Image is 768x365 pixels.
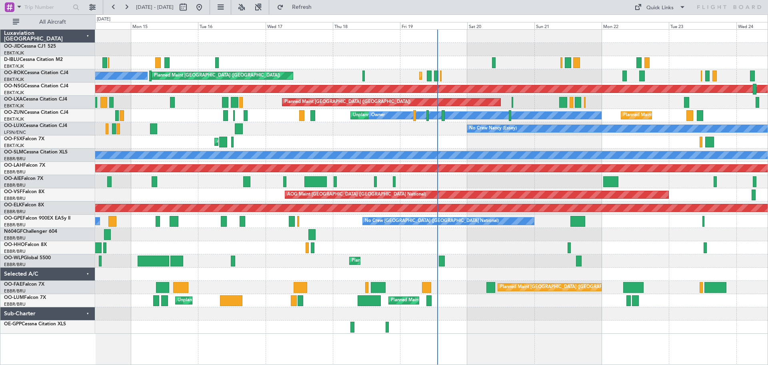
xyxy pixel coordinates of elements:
[4,203,44,208] a: OO-ELKFalcon 8X
[9,16,87,28] button: All Aircraft
[4,301,26,307] a: EBBR/BRU
[64,22,131,29] div: Sun 14
[4,97,67,102] a: OO-LXACessna Citation CJ4
[4,322,66,327] a: OE-GPPCessna Citation XLS
[500,281,645,293] div: Planned Maint [GEOGRAPHIC_DATA] ([GEOGRAPHIC_DATA] National)
[4,57,20,62] span: D-IBLU
[4,248,26,254] a: EBBR/BRU
[285,4,319,10] span: Refresh
[400,22,467,29] div: Fri 19
[4,150,68,155] a: OO-SLMCessna Citation XLS
[602,22,669,29] div: Mon 22
[4,129,26,135] a: LFSN/ENC
[4,196,26,202] a: EBBR/BRU
[4,295,24,300] span: OO-LUM
[4,57,63,62] a: D-IBLUCessna Citation M2
[4,169,26,175] a: EBBR/BRU
[4,156,26,162] a: EBBR/BRU
[4,71,68,75] a: OO-ROKCessna Citation CJ4
[365,215,499,227] div: No Crew [GEOGRAPHIC_DATA] ([GEOGRAPHIC_DATA] National)
[136,4,174,11] span: [DATE] - [DATE]
[371,109,385,121] div: Owner
[333,22,400,29] div: Thu 18
[4,137,22,141] span: OO-FSX
[217,136,304,148] div: AOG Maint Kortrijk-[GEOGRAPHIC_DATA]
[154,70,280,82] div: Planned Maint [GEOGRAPHIC_DATA] ([GEOGRAPHIC_DATA])
[4,222,26,228] a: EBBR/BRU
[24,1,70,13] input: Trip Number
[4,44,56,49] a: OO-JIDCessna CJ1 525
[4,110,24,115] span: OO-ZUN
[391,294,536,307] div: Planned Maint [GEOGRAPHIC_DATA] ([GEOGRAPHIC_DATA] National)
[4,50,24,56] a: EBKT/KJK
[4,295,46,300] a: OO-LUMFalcon 7X
[287,189,426,201] div: AOG Maint [GEOGRAPHIC_DATA] ([GEOGRAPHIC_DATA] National)
[4,123,67,128] a: OO-LUXCessna Citation CJ4
[4,262,26,268] a: EBBR/BRU
[4,44,21,49] span: OO-JID
[4,216,70,221] a: OO-GPEFalcon 900EX EASy II
[352,255,393,267] div: Planned Maint Liege
[131,22,198,29] div: Mon 15
[97,16,110,23] div: [DATE]
[469,123,517,135] div: No Crew Nancy (Essey)
[21,19,84,25] span: All Aircraft
[284,96,410,108] div: Planned Maint [GEOGRAPHIC_DATA] ([GEOGRAPHIC_DATA])
[4,288,26,294] a: EBBR/BRU
[4,256,24,260] span: OO-WLP
[4,176,43,181] a: OO-AIEFalcon 7X
[198,22,265,29] div: Tue 16
[4,256,51,260] a: OO-WLPGlobal 5500
[4,242,47,247] a: OO-HHOFalcon 8X
[4,116,24,122] a: EBKT/KJK
[4,242,25,247] span: OO-HHO
[4,123,23,128] span: OO-LUX
[353,109,482,121] div: Unplanned Maint [GEOGRAPHIC_DATA]-[GEOGRAPHIC_DATA]
[534,22,602,29] div: Sun 21
[4,77,24,83] a: EBKT/KJK
[4,282,22,287] span: OO-FAE
[4,216,23,221] span: OO-GPE
[4,137,44,141] a: OO-FSXFalcon 7X
[4,110,68,115] a: OO-ZUNCessna Citation CJ4
[4,209,26,215] a: EBBR/BRU
[266,22,333,29] div: Wed 17
[623,109,716,121] div: Planned Maint Kortrijk-[GEOGRAPHIC_DATA]
[4,182,26,188] a: EBBR/BRU
[646,4,674,12] div: Quick Links
[4,103,24,109] a: EBKT/KJK
[4,190,44,194] a: OO-VSFFalcon 8X
[422,70,515,82] div: Planned Maint Kortrijk-[GEOGRAPHIC_DATA]
[4,143,24,149] a: EBKT/KJK
[4,163,45,168] a: OO-LAHFalcon 7X
[273,1,321,14] button: Refresh
[4,84,68,89] a: OO-NSGCessna Citation CJ4
[4,229,57,234] a: N604GFChallenger 604
[4,229,23,234] span: N604GF
[4,63,24,69] a: EBKT/KJK
[4,90,24,96] a: EBKT/KJK
[178,294,328,307] div: Unplanned Maint [GEOGRAPHIC_DATA] ([GEOGRAPHIC_DATA] National)
[4,150,23,155] span: OO-SLM
[4,176,21,181] span: OO-AIE
[4,203,22,208] span: OO-ELK
[4,84,24,89] span: OO-NSG
[669,22,736,29] div: Tue 23
[4,322,22,327] span: OE-GPP
[4,190,22,194] span: OO-VSF
[630,1,690,14] button: Quick Links
[467,22,534,29] div: Sat 20
[4,71,24,75] span: OO-ROK
[4,282,44,287] a: OO-FAEFalcon 7X
[4,97,23,102] span: OO-LXA
[4,163,23,168] span: OO-LAH
[4,235,26,241] a: EBBR/BRU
